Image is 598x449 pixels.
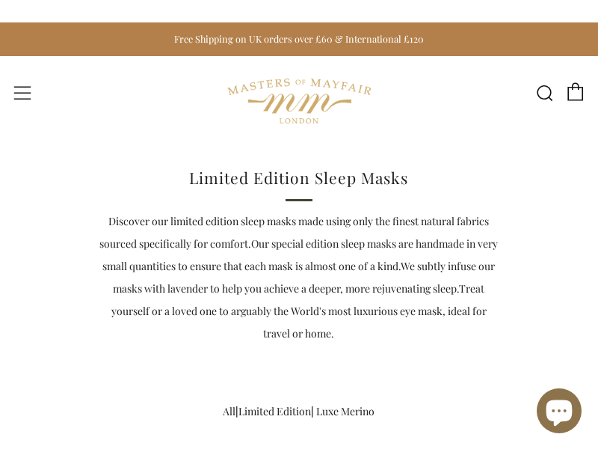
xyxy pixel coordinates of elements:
[99,164,499,192] h1: Limited Edition Sleep Masks
[113,259,495,296] span: We subtly infuse our masks with lavender to help you achieve a deeper, more rejuvenating sleep.
[223,404,235,418] a: All
[316,404,374,418] a: Luxe Merino
[238,404,311,418] a: Limited Edition
[99,214,489,251] span: Discover our limited edition sleep masks made using only the finest natural fabrics sourced speci...
[532,388,586,437] inbox-online-store-chat: Shopify online store chat
[223,404,374,418] strong: | |
[227,64,370,138] img: logo
[99,210,499,345] div: Our special edition sleep masks are handmade in very small quantities to ensure that each mask is...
